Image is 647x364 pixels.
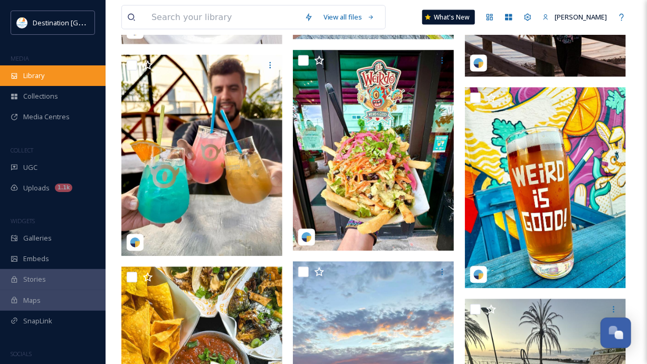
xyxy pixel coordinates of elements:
[23,295,41,305] span: Maps
[465,87,626,288] img: elweirdodowntown-18063921592688007.jpeg
[23,71,44,81] span: Library
[23,316,52,326] span: SnapLink
[422,10,475,25] a: What's New
[293,50,454,251] img: elweirdodowntown-18380121325103184.jpeg
[301,232,312,243] img: snapsea-logo.png
[55,184,72,192] div: 1.1k
[555,12,607,22] span: [PERSON_NAME]
[11,146,33,154] span: COLLECT
[473,270,484,280] img: snapsea-logo.png
[23,112,70,122] span: Media Centres
[23,254,49,264] span: Embeds
[33,17,138,27] span: Destination [GEOGRAPHIC_DATA]
[601,318,631,348] button: Open Chat
[17,17,27,28] img: download.png
[121,55,282,256] img: elweirdodowntown-18229839913303533.jpeg
[537,7,612,27] a: [PERSON_NAME]
[23,183,50,193] span: Uploads
[11,54,29,62] span: MEDIA
[11,350,32,358] span: SOCIALS
[23,233,52,243] span: Galleries
[23,274,46,284] span: Stories
[146,6,299,29] input: Search your library
[130,237,140,248] img: snapsea-logo.png
[23,162,37,173] span: UGC
[318,7,380,27] a: View all files
[473,58,484,69] img: snapsea-logo.png
[11,217,35,225] span: WIDGETS
[23,91,58,101] span: Collections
